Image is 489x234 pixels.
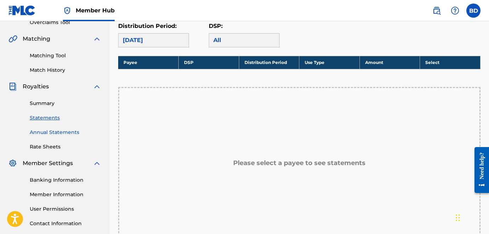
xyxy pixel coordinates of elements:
h5: Please select a payee to see statements [233,159,366,167]
img: search [432,6,441,15]
th: Payee [118,56,179,69]
th: Amount [359,56,420,69]
span: Member Settings [23,159,73,168]
a: Statements [30,114,101,122]
a: Overclaims Tool [30,19,101,26]
div: Help [448,4,462,18]
th: Use Type [299,56,360,69]
img: expand [93,35,101,43]
img: expand [93,159,101,168]
a: Contact Information [30,220,101,227]
iframe: Resource Center [469,141,489,198]
a: Summary [30,100,101,107]
span: Matching [23,35,50,43]
img: Member Settings [8,159,17,168]
a: Annual Statements [30,129,101,136]
img: Top Rightsholder [63,6,71,15]
th: Distribution Period [239,56,299,69]
div: Drag [456,207,460,228]
a: Banking Information [30,176,101,184]
th: DSP [179,56,239,69]
div: User Menu [466,4,481,18]
label: Distribution Period: [118,23,177,29]
a: Member Information [30,191,101,198]
a: Public Search [430,4,444,18]
a: Match History [30,66,101,74]
th: Select [420,56,481,69]
label: DSP: [209,23,223,29]
a: User Permissions [30,205,101,213]
span: Member Hub [76,6,115,14]
img: help [451,6,459,15]
span: Royalties [23,82,49,91]
img: Matching [8,35,17,43]
img: expand [93,82,101,91]
img: Royalties [8,82,17,91]
a: Rate Sheets [30,143,101,151]
a: Matching Tool [30,52,101,59]
iframe: Chat Widget [454,200,489,234]
img: MLC Logo [8,5,36,16]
